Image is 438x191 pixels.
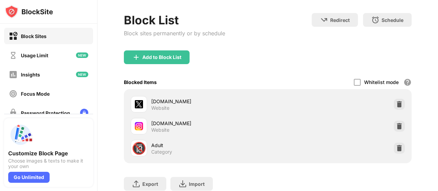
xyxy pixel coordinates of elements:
div: Customize Block Page [8,150,89,157]
div: Go Unlimited [8,172,50,183]
div: Focus Mode [21,91,50,97]
div: Password Protection [21,110,70,116]
img: favicons [135,100,143,108]
div: Insights [21,72,40,77]
div: [DOMAIN_NAME] [151,98,268,105]
img: insights-off.svg [9,70,17,79]
div: Usage Limit [21,52,48,58]
div: Blocked Items [124,79,157,85]
div: Add to Block List [142,55,181,60]
img: logo-blocksite.svg [5,5,53,19]
img: block-on.svg [9,32,17,40]
img: new-icon.svg [76,72,88,77]
div: Adult [151,142,268,149]
img: focus-off.svg [9,89,17,98]
div: Website [151,127,169,133]
img: password-protection-off.svg [9,109,17,117]
div: Export [142,181,158,187]
div: Redirect [330,17,350,23]
div: Import [189,181,205,187]
div: Choose images & texts to make it your own [8,158,89,169]
div: [DOMAIN_NAME] [151,120,268,127]
div: Block sites permanently or by schedule [124,30,225,37]
div: Website [151,105,169,111]
img: lock-menu.svg [80,109,88,117]
div: Block List [124,13,225,27]
div: Schedule [382,17,403,23]
div: Category [151,149,172,155]
img: push-custom-page.svg [8,122,33,147]
img: time-usage-off.svg [9,51,17,60]
div: 🔞 [132,141,146,155]
div: Whitelist mode [364,79,399,85]
img: favicons [135,122,143,130]
div: Block Sites [21,33,47,39]
img: new-icon.svg [76,52,88,58]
